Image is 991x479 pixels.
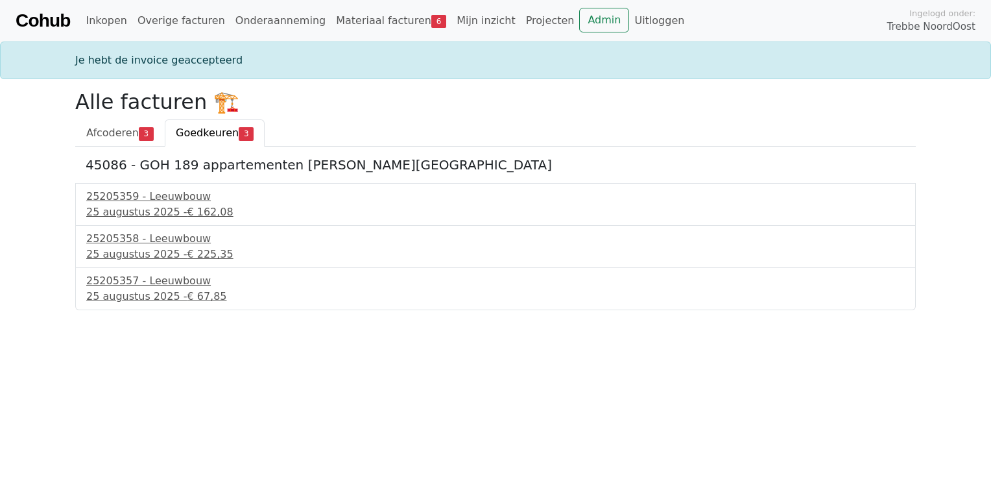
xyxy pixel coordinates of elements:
[230,8,331,34] a: Onderaanneming
[579,8,629,32] a: Admin
[187,206,233,218] span: € 162,08
[75,90,916,114] h2: Alle facturen 🏗️
[86,273,905,289] div: 25205357 - Leeuwbouw
[86,289,905,304] div: 25 augustus 2025 -
[80,8,132,34] a: Inkopen
[67,53,924,68] div: Je hebt de invoice geaccepteerd
[176,127,239,139] span: Goedkeuren
[331,8,451,34] a: Materiaal facturen6
[909,7,975,19] span: Ingelogd onder:
[86,157,905,173] h5: 45086 - GOH 189 appartementen [PERSON_NAME][GEOGRAPHIC_DATA]
[887,19,975,34] span: Trebbe NoordOost
[187,290,226,302] span: € 67,85
[629,8,689,34] a: Uitloggen
[431,15,446,28] span: 6
[75,119,165,147] a: Afcoderen3
[16,5,70,36] a: Cohub
[86,204,905,220] div: 25 augustus 2025 -
[86,231,905,247] div: 25205358 - Leeuwbouw
[86,189,905,204] div: 25205359 - Leeuwbouw
[451,8,521,34] a: Mijn inzicht
[239,127,254,140] span: 3
[139,127,154,140] span: 3
[165,119,265,147] a: Goedkeuren3
[187,248,233,260] span: € 225,35
[86,273,905,304] a: 25205357 - Leeuwbouw25 augustus 2025 -€ 67,85
[521,8,580,34] a: Projecten
[132,8,230,34] a: Overige facturen
[86,127,139,139] span: Afcoderen
[86,231,905,262] a: 25205358 - Leeuwbouw25 augustus 2025 -€ 225,35
[86,247,905,262] div: 25 augustus 2025 -
[86,189,905,220] a: 25205359 - Leeuwbouw25 augustus 2025 -€ 162,08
